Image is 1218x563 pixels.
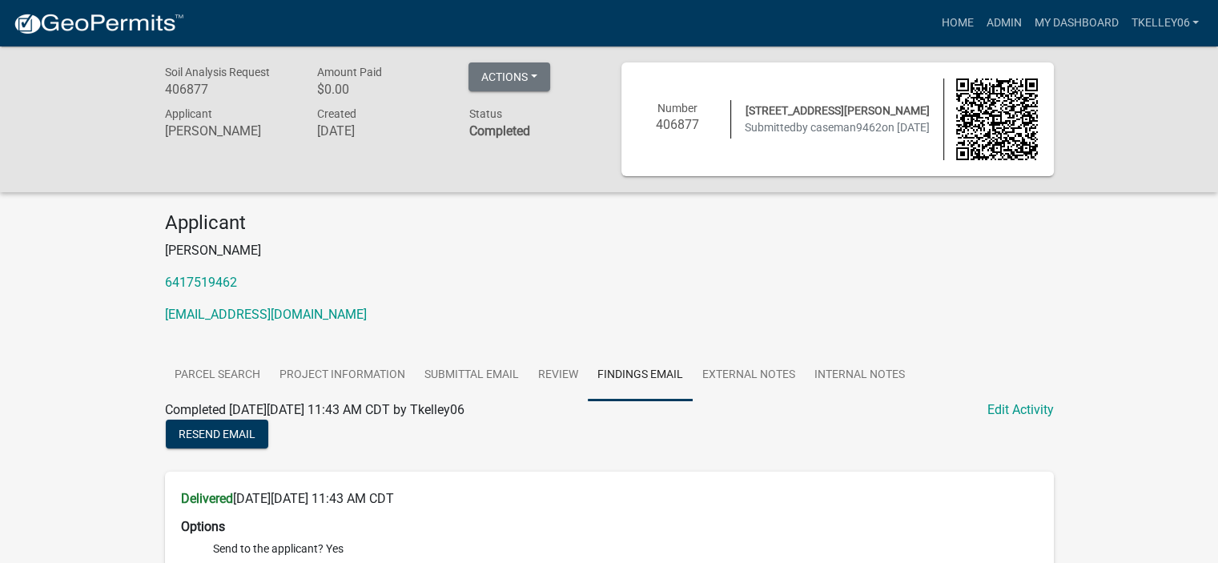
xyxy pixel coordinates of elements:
h6: [DATE] [316,123,444,139]
span: [STREET_ADDRESS][PERSON_NAME] [746,104,930,117]
span: Applicant [165,107,212,120]
a: Home [935,8,979,38]
p: [PERSON_NAME] [165,241,1054,260]
h6: 406877 [165,82,293,97]
a: Findings Email [588,350,693,401]
span: Submitted on [DATE] [745,121,930,134]
span: Number [657,102,697,115]
a: Submittal Email [415,350,529,401]
h6: [DATE][DATE] 11:43 AM CDT [181,491,1038,506]
h6: [PERSON_NAME] [165,123,293,139]
a: Parcel search [165,350,270,401]
strong: Delivered [181,491,233,506]
span: Status [468,107,501,120]
strong: Completed [468,123,529,139]
a: 6417519462 [165,275,237,290]
button: Resend Email [166,420,268,448]
a: Project Information [270,350,415,401]
h6: $0.00 [316,82,444,97]
img: QR code [956,78,1038,160]
h6: 406877 [637,117,719,132]
button: Actions [468,62,550,91]
a: My Dashboard [1027,8,1124,38]
span: Amount Paid [316,66,381,78]
strong: Options [181,519,225,534]
span: Created [316,107,356,120]
a: External Notes [693,350,805,401]
a: Tkelley06 [1124,8,1205,38]
li: Send to the applicant? Yes [213,541,1038,557]
span: Resend Email [179,427,255,440]
a: [EMAIL_ADDRESS][DOMAIN_NAME] [165,307,367,322]
span: by caseman9462 [796,121,882,134]
span: Completed [DATE][DATE] 11:43 AM CDT by Tkelley06 [165,402,464,417]
a: Review [529,350,588,401]
h4: Applicant [165,211,1054,235]
a: Admin [979,8,1027,38]
a: Internal Notes [805,350,915,401]
a: Edit Activity [987,400,1054,420]
span: Soil Analysis Request [165,66,270,78]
